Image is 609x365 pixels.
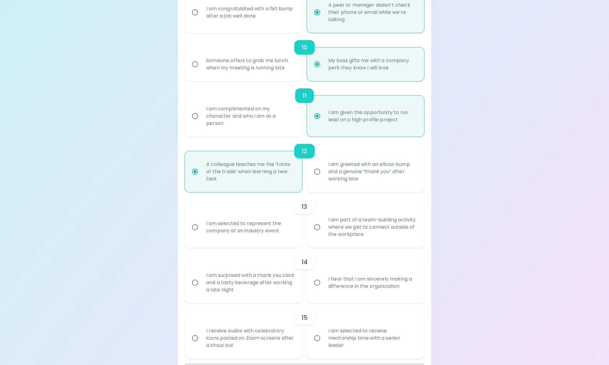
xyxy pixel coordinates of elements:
[185,81,424,137] div: choice-group-check
[323,50,421,79] div: My boss gifts me with a company perk they know I will love
[301,43,308,52] h6: 10
[201,320,299,356] div: I receive kudos with celebratory icons posted on Zoom screens after a shout out
[323,154,421,190] div: I am greeted with an elbow bump and a genuine “thank you” after working late
[302,91,307,100] h6: 11
[301,313,308,322] h6: 15
[185,192,424,248] div: choice-group-check
[301,202,307,211] h6: 13
[185,248,424,303] div: choice-group-check
[201,50,299,79] div: Someone offers to grab me lunch when my meeting is running late
[323,209,421,245] div: I am part of a team-building activity where we get to connect outside of the workplace
[301,257,308,267] h6: 14
[185,137,424,192] div: choice-group-check
[201,265,299,301] div: I am surprised with a thank you card and a tasty beverage after working a late night
[201,213,299,242] div: I am selected to represent the company at an industry event
[185,303,424,359] div: choice-group-check
[323,320,421,356] div: I am selected to receive mentorship time with a senior leader
[323,102,421,131] div: I am given the opportunity to run lead on a high profile project
[323,268,421,297] div: I hear that I am sincerely making a difference in the organization
[201,154,299,190] div: A colleague teaches me the ‘tricks of the trade’ when learning a new task
[301,146,307,156] h6: 12
[185,33,424,81] div: choice-group-check
[201,98,299,134] div: I am complimented on my character and who I am as a person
